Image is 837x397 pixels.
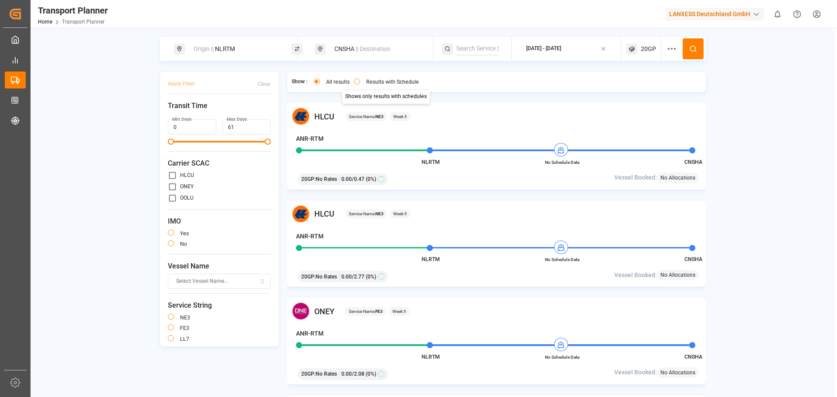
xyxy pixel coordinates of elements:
button: [DATE] - [DATE] [517,41,616,58]
div: Clear [258,80,271,88]
span: Service String [168,300,271,311]
span: No Schedule Data [538,354,586,360]
div: [DATE] - [DATE] [526,45,561,53]
span: 0.00 / 2.08 [341,370,364,378]
span: Select Vessel Name... [176,278,228,285]
button: Clear [258,76,271,92]
b: FE3 [375,309,383,314]
span: Origin || [194,45,214,52]
span: No Schedule Data [538,159,586,166]
label: LL7 [180,336,189,342]
button: Help Center [787,4,807,24]
button: show 0 new notifications [768,4,787,24]
span: Vessel Booked: [614,271,657,280]
span: Week: [393,210,407,217]
div: Shows only results with schedules [342,89,430,104]
label: FE3 [180,326,189,331]
span: 0.00 / 2.77 [341,273,364,281]
span: Week: [392,308,406,315]
span: (0%) [366,273,376,281]
label: NE3 [180,315,190,320]
b: 1 [405,211,407,216]
label: Min Days [172,116,191,122]
div: CNSHA [329,41,423,57]
b: 1 [405,114,407,119]
label: no [180,241,187,247]
img: Carrier [292,107,310,126]
span: (0%) [366,370,376,378]
span: No Rates [316,370,337,378]
span: 0.00 / 0.47 [341,175,364,183]
span: NLRTM [422,256,440,262]
div: LANXESS Deutschland GmbH [666,8,764,20]
label: yes [180,231,189,236]
span: Vessel Booked: [614,368,657,377]
span: No Allocations [660,369,695,377]
label: ONEY [180,184,194,189]
label: All results [326,79,350,85]
div: NLRTM [188,41,282,57]
span: No Rates [316,273,337,281]
span: Show : [292,78,307,86]
span: Service Name: [349,113,384,120]
span: Transit Time [168,101,271,111]
div: Transport Planner [38,4,108,17]
span: No Allocations [660,174,695,182]
span: (0%) [366,175,376,183]
h4: ANR-RTM [296,329,323,338]
span: Carrier SCAC [168,158,271,169]
span: HLCU [314,208,334,220]
span: NLRTM [422,159,440,165]
img: Carrier [292,205,310,223]
b: 1 [404,309,406,314]
label: HLCU [180,173,194,178]
span: No Allocations [660,271,695,279]
span: 20GP : [301,175,316,183]
span: Week: [393,113,407,120]
input: Search Service String [456,42,499,55]
span: || Destination [356,45,391,52]
span: Maximum [265,139,271,145]
img: Carrier [292,302,310,320]
span: Vessel Name [168,261,271,271]
span: Service Name: [349,210,384,217]
span: Vessel Booked: [614,173,657,182]
span: Minimum [168,139,174,145]
h4: ANR-RTM [296,232,323,241]
button: LANXESS Deutschland GmbH [666,6,768,22]
span: No Rates [316,175,337,183]
span: IMO [168,216,271,227]
span: 20GP : [301,370,316,378]
span: CNSHA [684,159,702,165]
b: NE3 [375,114,384,119]
span: 20GP [641,44,656,54]
span: CNSHA [684,354,702,360]
span: Service Name: [349,308,383,315]
span: ONEY [314,305,334,317]
span: HLCU [314,111,334,122]
span: CNSHA [684,256,702,262]
a: Home [38,19,52,25]
h4: ANR-RTM [296,134,323,143]
span: 20GP : [301,273,316,281]
label: Results with Schedule [366,79,419,85]
span: NLRTM [422,354,440,360]
label: OOLU [180,195,194,200]
label: Max Days [227,116,247,122]
b: NE3 [375,211,384,216]
span: No Schedule Data [538,256,586,263]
